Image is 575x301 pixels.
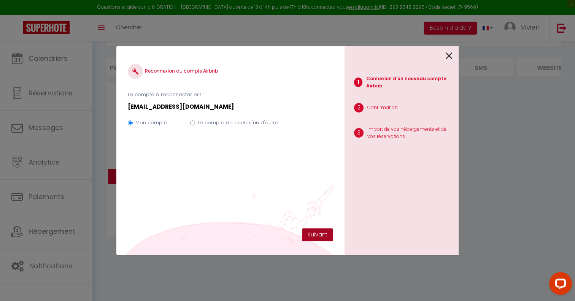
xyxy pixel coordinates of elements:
p: Import de vos hébergements et de vos réservations [367,126,453,140]
iframe: LiveChat chat widget [543,269,575,301]
label: Mon compte [135,119,167,127]
span: 2 [354,103,364,112]
span: 3 [354,128,364,138]
p: Confirmation [367,104,398,111]
span: 1 [354,78,362,87]
h4: Reconnexion du compte Airbnb [128,64,333,79]
label: Le compte de quelqu'un d'autre [198,119,278,127]
button: Suivant [302,228,333,241]
p: Connexion d'un nouveau compte Airbnb [366,75,453,90]
p: [EMAIL_ADDRESS][DOMAIN_NAME] [128,102,333,111]
p: Le compte à reconnecter est : [128,91,333,98]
